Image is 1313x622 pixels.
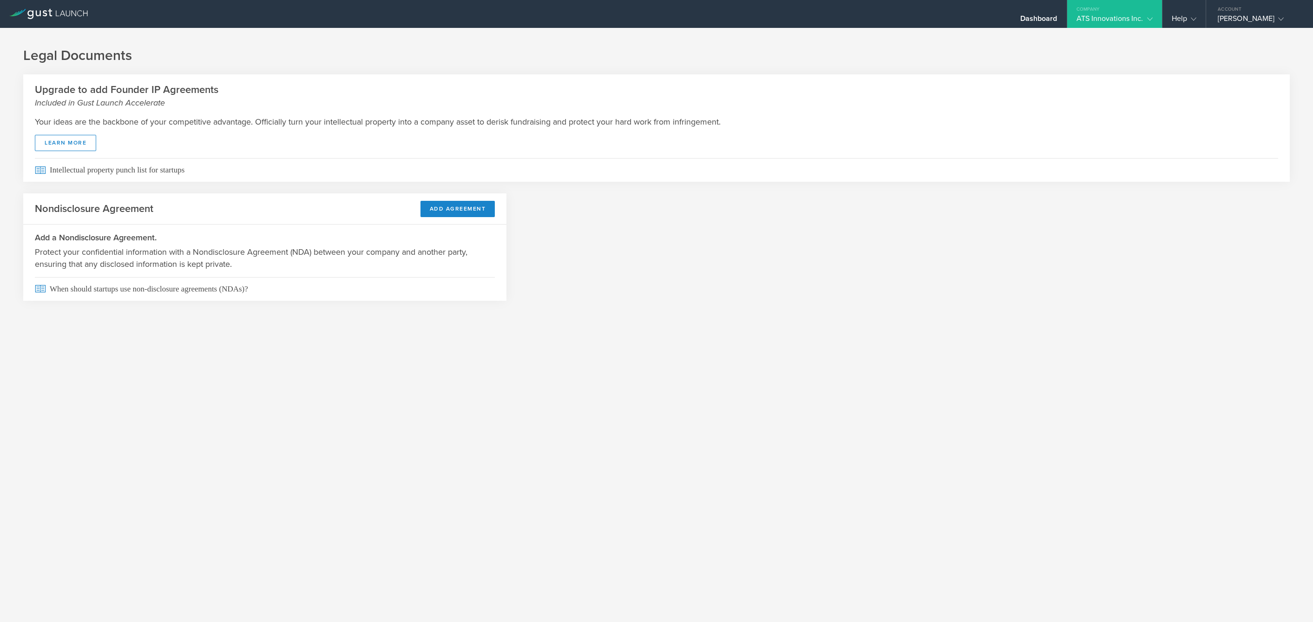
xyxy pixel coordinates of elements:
div: Help [1172,14,1196,28]
a: Intellectual property punch list for startups [23,158,1290,182]
a: When should startups use non-disclosure agreements (NDAs)? [23,277,506,301]
div: [PERSON_NAME] [1218,14,1297,28]
a: Learn More [35,135,96,151]
span: Intellectual property punch list for startups [35,158,1278,182]
h2: Nondisclosure Agreement [35,202,153,216]
iframe: Chat Widget [1267,577,1313,622]
h1: Legal Documents [23,46,1290,65]
div: ATS Innovations Inc. [1077,14,1153,28]
p: Protect your confidential information with a Nondisclosure Agreement (NDA) between your company a... [35,246,495,270]
h2: Upgrade to add Founder IP Agreements [35,83,1278,109]
small: Included in Gust Launch Accelerate [35,97,1278,109]
p: Your ideas are the backbone of your competitive advantage. Officially turn your intellectual prop... [35,116,1278,128]
span: When should startups use non-disclosure agreements (NDAs)? [35,277,495,301]
button: Add Agreement [420,201,495,217]
div: Dashboard [1020,14,1057,28]
h3: Add a Nondisclosure Agreement. [35,232,495,244]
